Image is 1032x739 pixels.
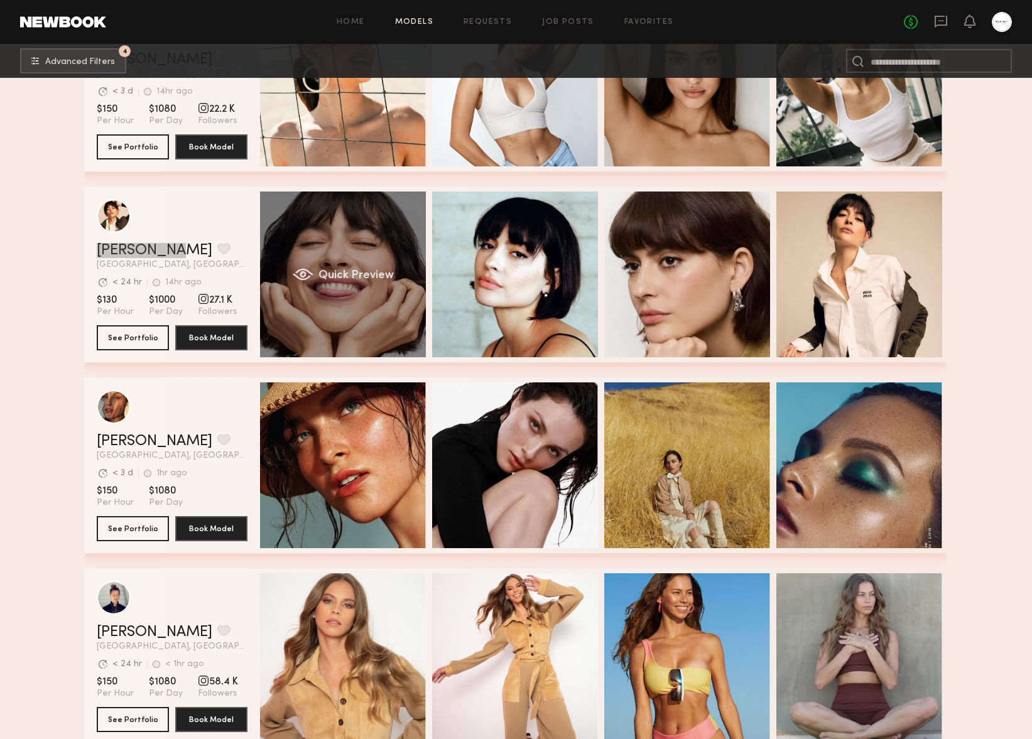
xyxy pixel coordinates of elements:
[112,87,133,96] div: < 3 d
[165,278,202,287] div: 14hr ago
[337,18,365,26] a: Home
[175,134,247,159] button: Book Model
[149,116,183,127] span: Per Day
[149,294,183,306] span: $1000
[175,516,247,541] button: Book Model
[198,294,237,306] span: 27.1 K
[149,103,183,116] span: $1080
[97,451,247,460] span: [GEOGRAPHIC_DATA], [GEOGRAPHIC_DATA]
[624,18,674,26] a: Favorites
[318,270,394,281] span: Quick Preview
[97,642,247,651] span: [GEOGRAPHIC_DATA], [GEOGRAPHIC_DATA]
[464,18,512,26] a: Requests
[97,707,169,732] button: See Portfolio
[165,660,204,669] div: < 1hr ago
[97,485,134,497] span: $150
[97,294,134,306] span: $130
[156,469,187,478] div: 1hr ago
[122,48,128,54] span: 4
[175,325,247,350] button: Book Model
[97,306,134,318] span: Per Hour
[149,676,183,688] span: $1080
[542,18,594,26] a: Job Posts
[175,707,247,732] button: Book Model
[97,103,134,116] span: $150
[97,243,212,258] a: [PERSON_NAME]
[198,103,237,116] span: 22.2 K
[97,434,212,449] a: [PERSON_NAME]
[112,278,142,287] div: < 24 hr
[149,485,183,497] span: $1080
[97,688,134,699] span: Per Hour
[112,469,133,478] div: < 3 d
[97,676,134,688] span: $150
[112,660,142,669] div: < 24 hr
[97,497,134,509] span: Per Hour
[198,676,238,688] span: 58.4 K
[97,625,212,640] a: [PERSON_NAME]
[395,18,433,26] a: Models
[97,325,169,350] button: See Portfolio
[97,516,169,541] button: See Portfolio
[198,116,237,127] span: Followers
[97,261,247,269] span: [GEOGRAPHIC_DATA], [GEOGRAPHIC_DATA]
[20,48,126,73] button: 4Advanced Filters
[198,688,238,699] span: Followers
[97,134,169,159] button: See Portfolio
[149,306,183,318] span: Per Day
[149,688,183,699] span: Per Day
[45,58,115,67] span: Advanced Filters
[149,497,183,509] span: Per Day
[97,116,134,127] span: Per Hour
[198,306,237,318] span: Followers
[156,87,193,96] div: 14hr ago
